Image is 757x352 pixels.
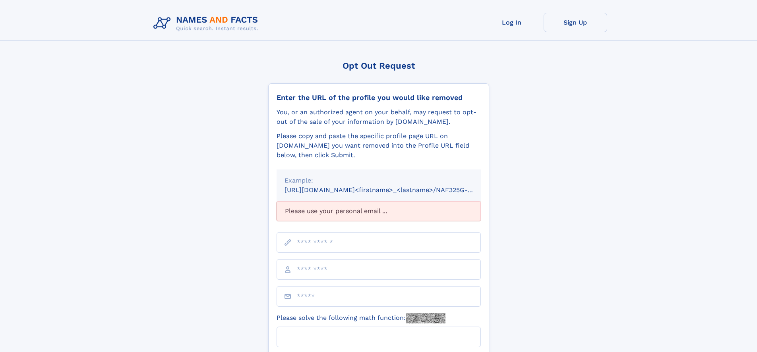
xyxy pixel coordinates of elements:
label: Please solve the following math function: [277,313,445,323]
a: Log In [480,13,544,32]
div: You, or an authorized agent on your behalf, may request to opt-out of the sale of your informatio... [277,108,481,127]
a: Sign Up [544,13,607,32]
div: Please copy and paste the specific profile page URL on [DOMAIN_NAME] you want removed into the Pr... [277,131,481,160]
div: Example: [285,176,473,185]
div: Opt Out Request [268,61,489,71]
div: Please use your personal email ... [277,201,481,221]
div: Enter the URL of the profile you would like removed [277,93,481,102]
small: [URL][DOMAIN_NAME]<firstname>_<lastname>/NAF325G-xxxxxxxx [285,186,496,194]
img: Logo Names and Facts [150,13,265,34]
